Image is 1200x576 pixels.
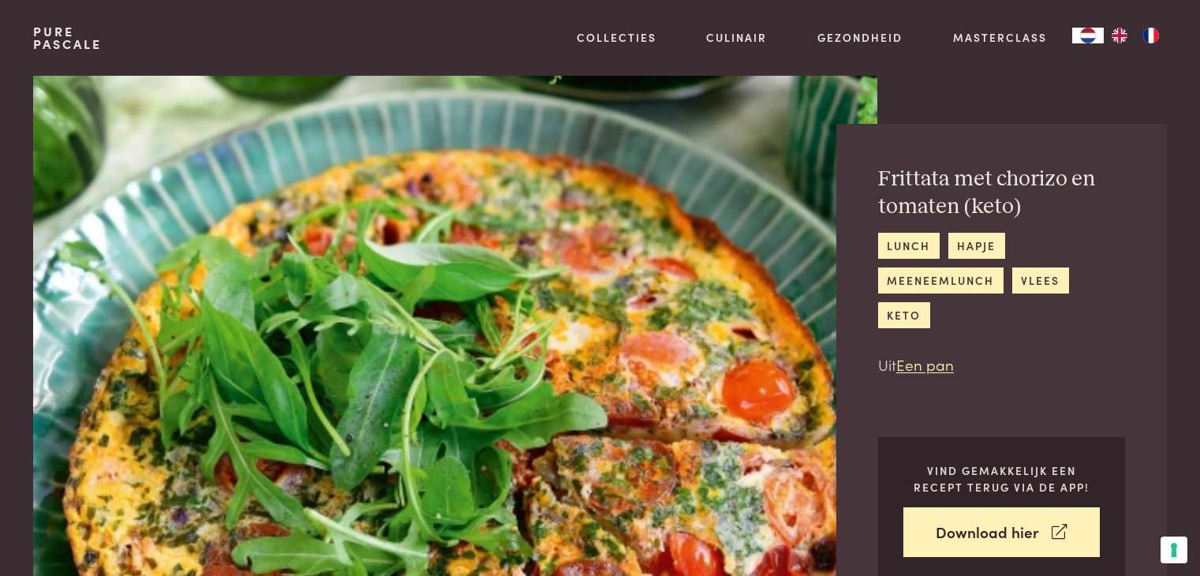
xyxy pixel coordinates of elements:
a: PurePascale [33,25,102,50]
a: Collecties [577,29,656,46]
a: Download hier [903,507,1100,557]
button: Uw voorkeuren voor toestemming voor trackingtechnologieën [1161,537,1187,563]
p: Uit [878,353,1125,376]
a: Gezondheid [817,29,903,46]
p: Vind gemakkelijk een recept terug via de app! [903,462,1100,495]
div: Language [1072,28,1104,43]
a: meeneemlunch [878,267,1004,294]
a: Masterclass [953,29,1047,46]
a: NL [1072,28,1104,43]
ul: Language list [1104,28,1167,43]
a: FR [1135,28,1167,43]
a: vlees [1012,267,1069,294]
aside: Language selected: Nederlands [1072,28,1167,43]
a: Culinair [706,29,767,46]
a: keto [878,302,930,328]
a: Een pan [896,353,954,375]
h2: Frittata met chorizo en tomaten (keto) [878,166,1125,220]
a: lunch [878,233,940,259]
a: EN [1104,28,1135,43]
a: hapje [948,233,1005,259]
